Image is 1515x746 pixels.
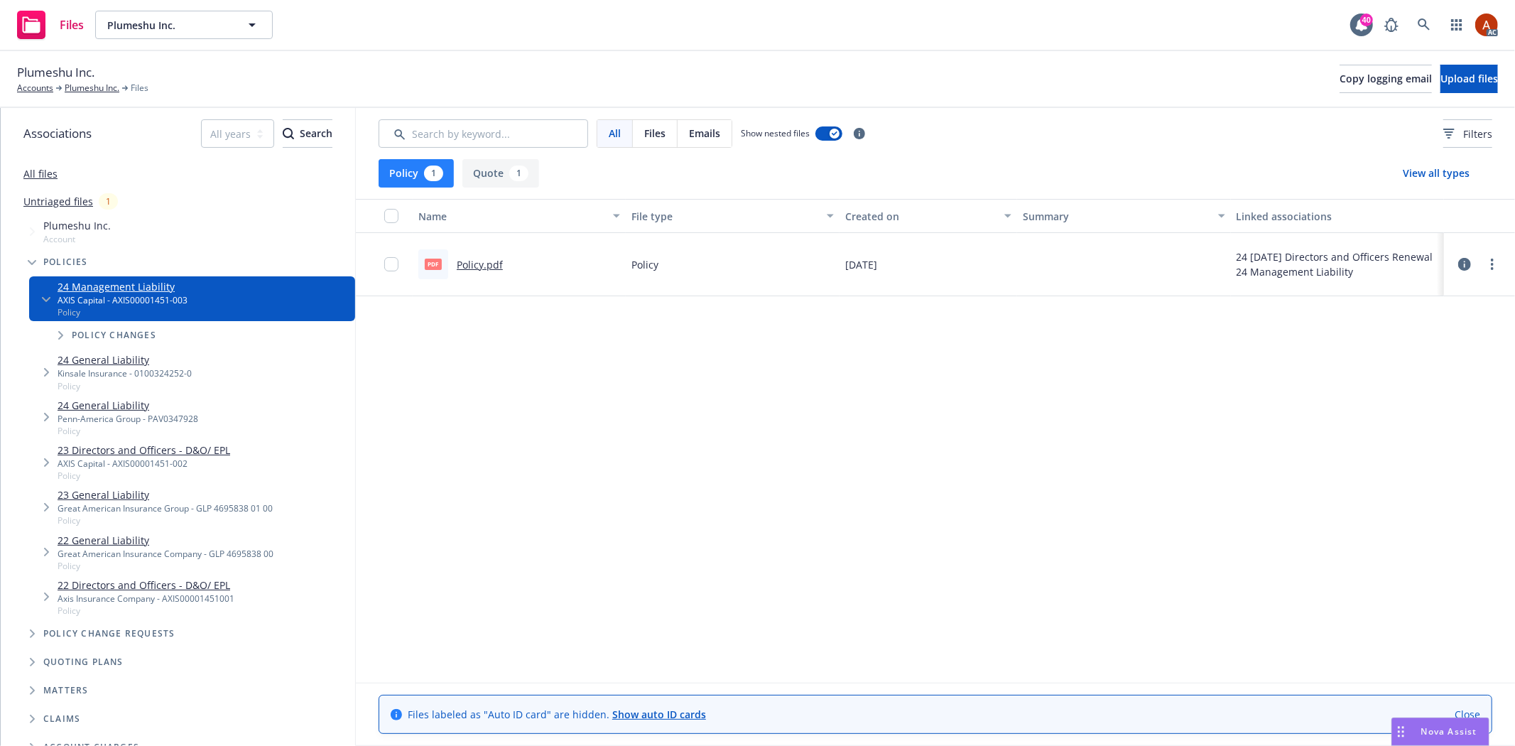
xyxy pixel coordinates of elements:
[1443,126,1492,141] span: Filters
[283,120,332,147] div: Search
[58,458,230,470] div: AXIS Capital - AXIS00001451-002
[58,425,198,437] span: Policy
[424,166,443,181] div: 1
[283,128,294,139] svg: Search
[1360,13,1373,26] div: 40
[689,126,720,141] span: Emails
[11,5,89,45] a: Files
[384,209,398,223] input: Select all
[845,209,996,224] div: Created on
[58,367,192,379] div: Kinsale Insurance - 0100324252-0
[43,258,88,266] span: Policies
[1237,209,1438,224] div: Linked associations
[612,708,706,721] a: Show auto ID cards
[1421,725,1477,737] span: Nova Assist
[1023,209,1209,224] div: Summary
[631,209,818,224] div: File type
[1475,13,1498,36] img: photo
[418,209,604,224] div: Name
[58,398,198,413] a: 24 General Liability
[58,380,192,392] span: Policy
[58,279,188,294] a: 24 Management Liability
[1392,718,1410,745] div: Drag to move
[1380,159,1492,188] button: View all types
[58,294,188,306] div: AXIS Capital - AXIS00001451-003
[60,19,84,31] span: Files
[509,166,528,181] div: 1
[626,199,839,233] button: File type
[58,487,273,502] a: 23 General Liability
[65,82,119,94] a: Plumeshu Inc.
[425,259,442,269] span: pdf
[1443,119,1492,148] button: Filters
[58,413,198,425] div: Penn-America Group - PAV0347928
[131,82,148,94] span: Files
[1391,718,1489,746] button: Nova Assist
[58,605,234,617] span: Policy
[1410,11,1438,39] a: Search
[43,233,111,245] span: Account
[1237,264,1433,279] div: 24 Management Liability
[283,119,332,148] button: SearchSearch
[43,629,175,638] span: Policy change requests
[58,514,273,526] span: Policy
[17,63,94,82] span: Plumeshu Inc.
[1237,249,1433,264] div: 24 [DATE] Directors and Officers Renewal
[1377,11,1406,39] a: Report a Bug
[1463,126,1492,141] span: Filters
[457,258,503,271] a: Policy.pdf
[384,257,398,271] input: Toggle Row Selected
[741,127,810,139] span: Show nested files
[408,707,706,722] span: Files labeled as "Auto ID card" are hidden.
[644,126,666,141] span: Files
[43,686,88,695] span: Matters
[379,119,588,148] input: Search by keyword...
[462,159,539,188] button: Quote
[58,578,234,593] a: 22 Directors and Officers - D&O/ EPL
[107,18,230,33] span: Plumeshu Inc.
[1231,199,1444,233] button: Linked associations
[72,331,156,340] span: Policy changes
[23,124,92,143] span: Associations
[99,193,118,210] div: 1
[58,502,273,514] div: Great American Insurance Group - GLP 4695838 01 00
[631,257,658,272] span: Policy
[379,159,454,188] button: Policy
[840,199,1017,233] button: Created on
[17,82,53,94] a: Accounts
[43,658,124,666] span: Quoting plans
[58,560,273,572] span: Policy
[43,715,80,723] span: Claims
[1017,199,1230,233] button: Summary
[58,548,273,560] div: Great American Insurance Company - GLP 4695838 00
[609,126,621,141] span: All
[58,443,230,458] a: 23 Directors and Officers - D&O/ EPL
[43,218,111,233] span: Plumeshu Inc.
[58,593,234,605] div: Axis Insurance Company - AXIS00001451001
[1440,65,1498,93] button: Upload files
[1340,72,1432,85] span: Copy logging email
[1440,72,1498,85] span: Upload files
[58,470,230,482] span: Policy
[845,257,877,272] span: [DATE]
[413,199,626,233] button: Name
[58,352,192,367] a: 24 General Liability
[1455,707,1480,722] a: Close
[1443,11,1471,39] a: Switch app
[58,306,188,318] span: Policy
[23,167,58,180] a: All files
[95,11,273,39] button: Plumeshu Inc.
[1340,65,1432,93] button: Copy logging email
[1484,256,1501,273] a: more
[58,533,273,548] a: 22 General Liability
[23,194,93,209] a: Untriaged files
